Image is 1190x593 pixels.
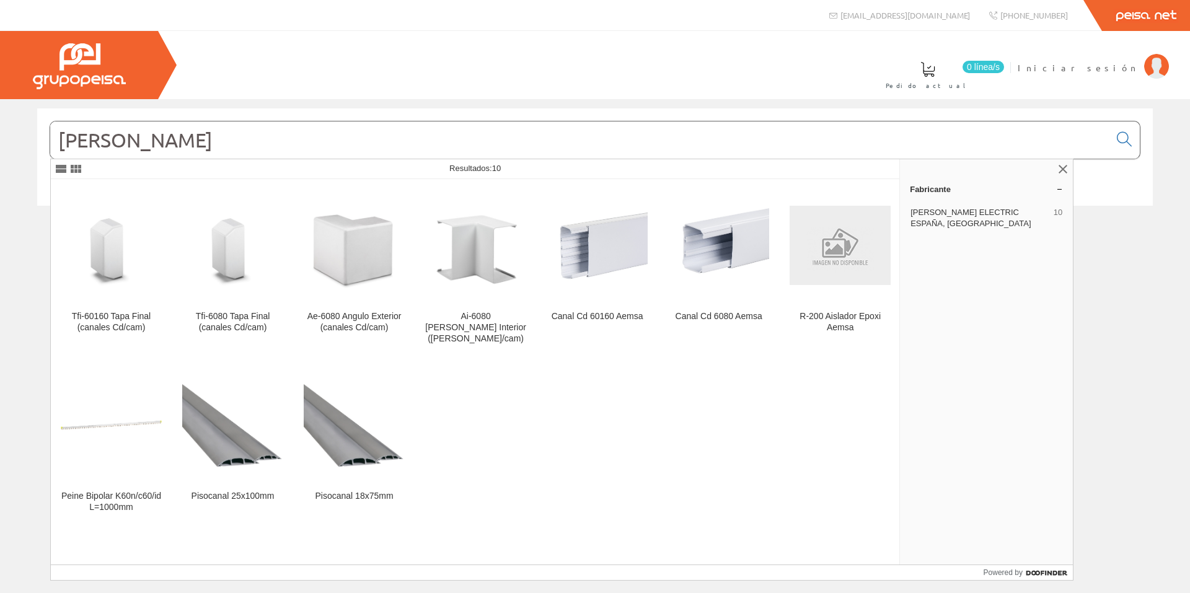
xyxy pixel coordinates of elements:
[910,207,1049,229] span: [PERSON_NAME] ELECTRIC ESPAÑA, [GEOGRAPHIC_DATA]
[304,311,405,333] div: Ae-6080 Angulo Exterior (canales Cd/cam)
[537,180,658,359] a: Canal Cd 60160 Aemsa Canal Cd 60160 Aemsa
[425,195,526,296] img: Ai-6080 Angulo Interior (canales Cd/cam)
[1054,207,1062,229] span: 10
[984,567,1023,578] span: Powered by
[61,375,162,476] img: Peine Bipolar K60n/c60/id L=1000mm
[304,375,405,476] img: Pisocanal 18x75mm
[449,164,501,173] span: Resultados:
[1018,51,1169,63] a: Iniciar sesión
[172,359,293,527] a: Pisocanal 25x100mm Pisocanal 25x100mm
[886,79,970,92] span: Pedido actual
[1000,10,1068,20] span: [PHONE_NUMBER]
[37,221,1153,232] div: © Grupo Peisa
[51,359,172,527] a: Peine Bipolar K60n/c60/id L=1000mm Peine Bipolar K60n/c60/id L=1000mm
[61,491,162,513] div: Peine Bipolar K60n/c60/id L=1000mm
[294,359,415,527] a: Pisocanal 18x75mm Pisocanal 18x75mm
[51,180,172,359] a: Tfi-60160 Tapa Final (canales Cd/cam) Tfi-60160 Tapa Final (canales Cd/cam)
[425,311,526,345] div: Ai-6080 [PERSON_NAME] Interior ([PERSON_NAME]/cam)
[547,195,648,296] img: Canal Cd 60160 Aemsa
[984,565,1073,580] a: Powered by
[492,164,501,173] span: 10
[658,180,779,359] a: Canal Cd 6080 Aemsa Canal Cd 6080 Aemsa
[182,375,283,476] img: Pisocanal 25x100mm
[294,180,415,359] a: Ae-6080 Angulo Exterior (canales Cd/cam) Ae-6080 Angulo Exterior (canales Cd/cam)
[963,61,1004,73] span: 0 línea/s
[668,195,769,296] img: Canal Cd 6080 Aemsa
[415,180,536,359] a: Ai-6080 Angulo Interior (canales Cd/cam) Ai-6080 [PERSON_NAME] Interior ([PERSON_NAME]/cam)
[182,311,283,333] div: Tfi-6080 Tapa Final (canales Cd/cam)
[900,179,1073,199] a: Fabricante
[790,311,891,333] div: R-200 Aislador Epoxi Aemsa
[668,311,769,322] div: Canal Cd 6080 Aemsa
[790,206,891,284] img: R-200 Aislador Epoxi Aemsa
[33,43,126,89] img: Grupo Peisa
[780,180,901,359] a: R-200 Aislador Epoxi Aemsa R-200 Aislador Epoxi Aemsa
[182,491,283,502] div: Pisocanal 25x100mm
[182,195,283,296] img: Tfi-6080 Tapa Final (canales Cd/cam)
[840,10,970,20] span: [EMAIL_ADDRESS][DOMAIN_NAME]
[304,195,405,296] img: Ae-6080 Angulo Exterior (canales Cd/cam)
[61,311,162,333] div: Tfi-60160 Tapa Final (canales Cd/cam)
[61,195,162,296] img: Tfi-60160 Tapa Final (canales Cd/cam)
[50,121,1109,159] input: Buscar...
[172,180,293,359] a: Tfi-6080 Tapa Final (canales Cd/cam) Tfi-6080 Tapa Final (canales Cd/cam)
[304,491,405,502] div: Pisocanal 18x75mm
[1018,61,1138,74] span: Iniciar sesión
[547,311,648,322] div: Canal Cd 60160 Aemsa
